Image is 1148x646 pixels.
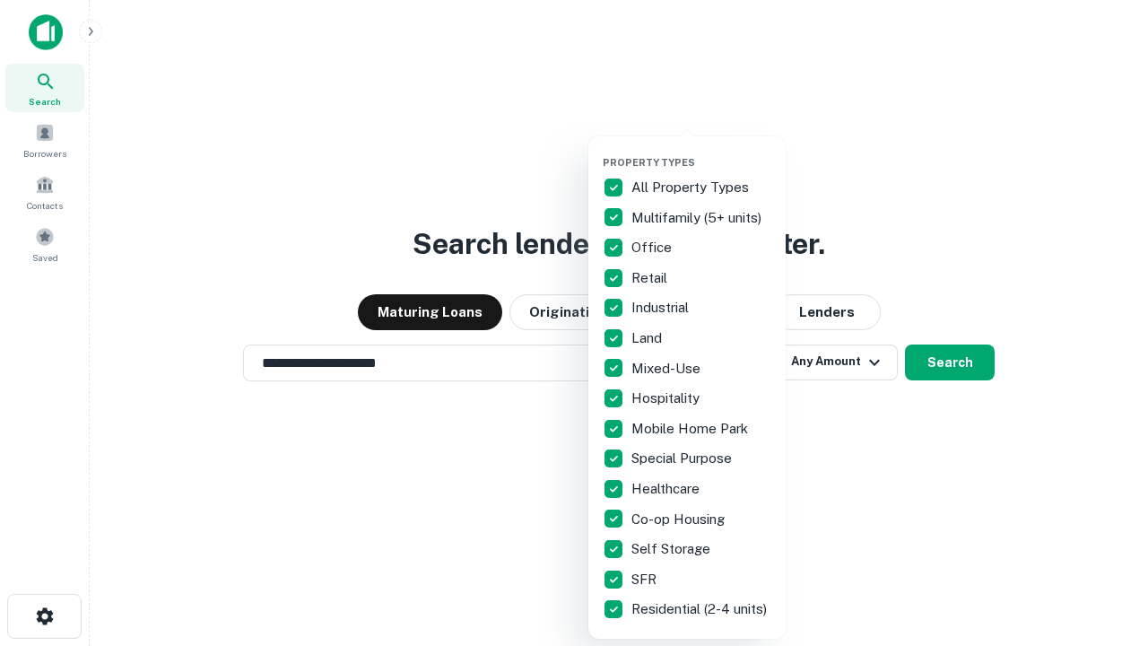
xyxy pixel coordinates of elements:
p: Special Purpose [631,448,735,469]
iframe: Chat Widget [1058,502,1148,589]
span: Property Types [603,157,695,168]
p: Office [631,237,675,258]
p: Co-op Housing [631,509,728,530]
p: Mobile Home Park [631,418,752,440]
p: All Property Types [631,177,752,198]
p: Healthcare [631,478,703,500]
p: Land [631,327,665,349]
p: Residential (2-4 units) [631,598,770,620]
p: Multifamily (5+ units) [631,207,765,229]
p: Industrial [631,297,692,319]
p: Retail [631,267,671,289]
p: SFR [631,569,660,590]
p: Self Storage [631,538,714,560]
p: Hospitality [631,388,703,409]
p: Mixed-Use [631,358,704,380]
